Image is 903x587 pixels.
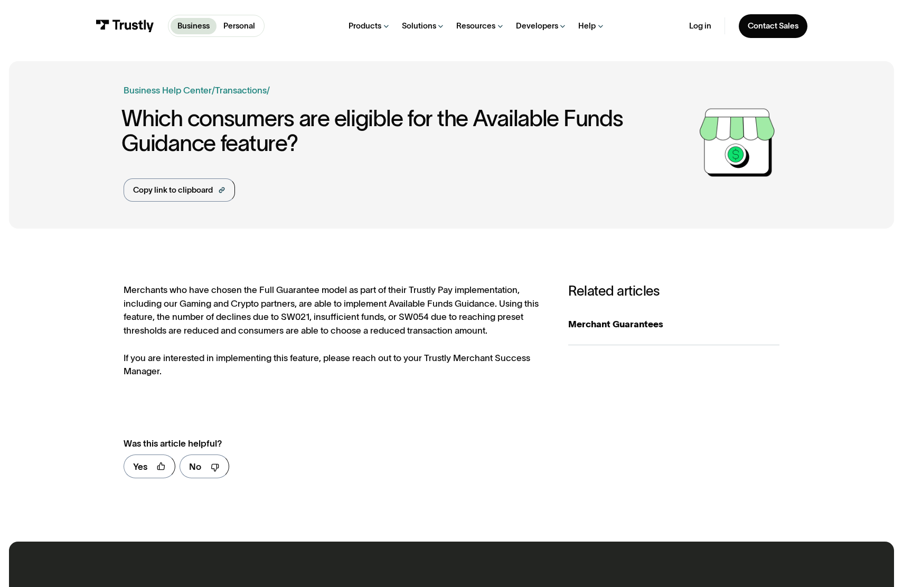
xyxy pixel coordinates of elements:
[124,437,522,450] div: Was this article helpful?
[568,317,779,331] div: Merchant Guarantees
[189,460,201,474] div: No
[689,21,711,31] a: Log in
[177,20,210,32] p: Business
[121,106,695,156] h1: Which consumers are eligible for the Available Funds Guidance feature?
[568,304,779,345] a: Merchant Guarantees
[568,283,779,299] h3: Related articles
[133,184,213,196] div: Copy link to clipboard
[516,21,558,31] div: Developers
[402,21,436,31] div: Solutions
[171,18,217,34] a: Business
[124,283,545,378] div: Merchants who have chosen the Full Guarantee model as part of their Trustly Pay implementation, i...
[124,83,212,97] a: Business Help Center
[267,83,270,97] div: /
[578,21,596,31] div: Help
[349,21,381,31] div: Products
[748,21,798,31] div: Contact Sales
[212,83,215,97] div: /
[739,14,807,38] a: Contact Sales
[217,18,262,34] a: Personal
[96,20,154,32] img: Trustly Logo
[180,455,229,478] a: No
[124,455,175,478] a: Yes
[456,21,495,31] div: Resources
[223,20,255,32] p: Personal
[124,178,235,202] a: Copy link to clipboard
[133,460,147,474] div: Yes
[215,85,267,95] a: Transactions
